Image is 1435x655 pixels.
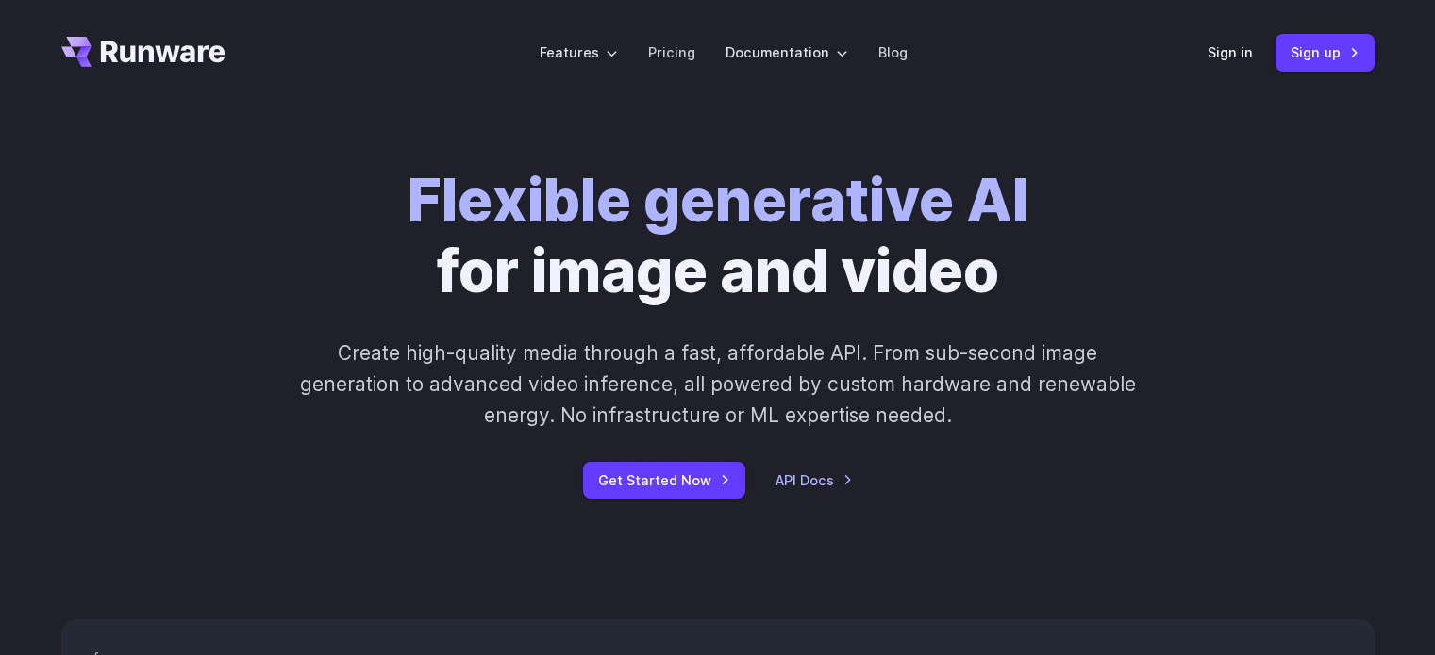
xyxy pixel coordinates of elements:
[648,41,695,63] a: Pricing
[878,41,908,63] a: Blog
[726,41,848,63] label: Documentation
[408,165,1028,236] strong: Flexible generative AI
[1276,34,1375,71] a: Sign up
[297,337,1138,432] p: Create high-quality media through a fast, affordable API. From sub-second image generation to adv...
[776,469,853,491] a: API Docs
[1208,41,1253,63] a: Sign in
[540,41,618,63] label: Features
[408,166,1028,307] h1: for image and video
[583,462,745,499] a: Get Started Now
[61,37,225,67] a: Go to /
